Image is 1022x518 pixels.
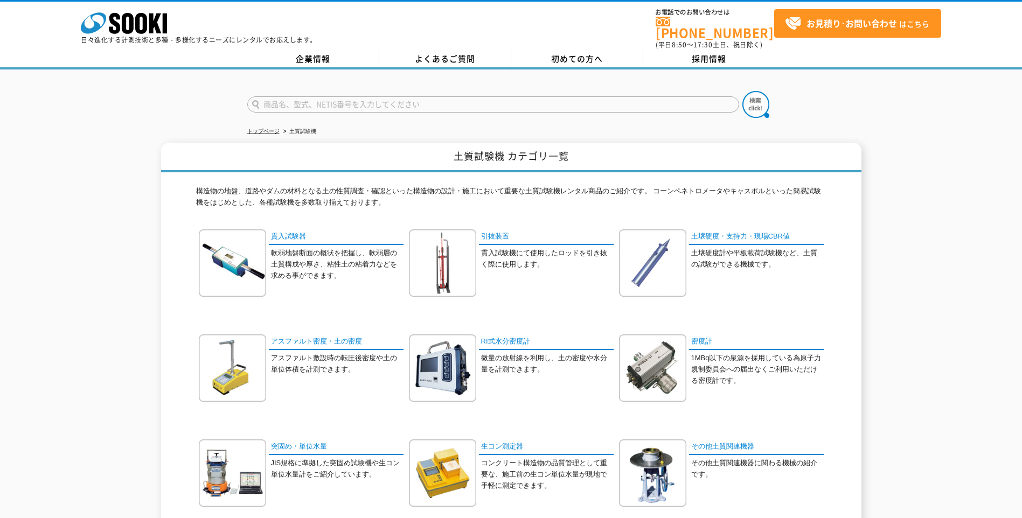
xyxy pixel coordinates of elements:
p: アスファルト敷設時の転圧後密度や土の単位体積を計測できます。 [271,353,404,375]
p: JIS規格に準拠した突固め試験機や生コン単位水量計をご紹介しています。 [271,458,404,480]
img: RI式水分密度計 [409,334,476,402]
span: お電話でのお問い合わせは [656,9,774,16]
p: コンクリート構造物の品質管理として重要な、施工前の生コン単位水量が現地で手軽に測定できます。 [481,458,614,491]
li: 土質試験機 [281,126,316,137]
img: アスファルト密度・土の密度 [199,334,266,402]
img: 引抜装置 [409,229,476,297]
span: はこちら [785,16,929,32]
a: 初めての方へ [511,51,643,67]
img: 生コン測定器 [409,439,476,507]
p: 1MBq以下の泉源を採用している為原子力規制委員会への届出なくご利用いただける密度計です。 [691,353,824,386]
a: 密度計 [689,334,824,350]
a: RI式水分密度計 [479,334,614,350]
h1: 土質試験機 カテゴリ一覧 [161,143,861,172]
img: その他土質関連機器 [619,439,686,507]
img: 貫入試験器 [199,229,266,297]
a: よくあるご質問 [379,51,511,67]
a: 企業情報 [247,51,379,67]
p: 軟弱地盤断面の概状を把握し、軟弱層の土質構成や厚さ、粘性土の粘着力などを求める事ができます。 [271,248,404,281]
p: 土壌硬度計や平板載荷試験機など、土質の試験ができる機械です。 [691,248,824,270]
p: 微量の放射線を利用し、土の密度や水分量を計測できます。 [481,353,614,375]
span: 8:50 [672,40,687,50]
a: [PHONE_NUMBER] [656,17,774,39]
a: 貫入試験器 [269,229,404,245]
img: btn_search.png [742,91,769,118]
span: (平日 ～ 土日、祝日除く) [656,40,762,50]
p: 日々進化する計測技術と多種・多様化するニーズにレンタルでお応えします。 [81,37,317,43]
p: その他土質関連機器に関わる機械の紹介です。 [691,458,824,480]
a: 引抜装置 [479,229,614,245]
a: その他土質関連機器 [689,439,824,455]
a: 突固め・単位水量 [269,439,404,455]
strong: お見積り･お問い合わせ [807,17,897,30]
span: 初めての方へ [551,53,603,65]
img: 密度計 [619,334,686,402]
a: お見積り･お問い合わせはこちら [774,9,941,38]
a: 土壌硬度・支持力・現場CBR値 [689,229,824,245]
img: 土壌硬度・支持力・現場CBR値 [619,229,686,297]
a: 採用情報 [643,51,775,67]
a: アスファルト密度・土の密度 [269,334,404,350]
p: 構造物の地盤、道路やダムの材料となる土の性質調査・確認といった構造物の設計・施工において重要な土質試験機レンタル商品のご紹介です。 コーンペネトロメータやキャスポルといった簡易試験機をはじめとし... [196,186,826,214]
input: 商品名、型式、NETIS番号を入力してください [247,96,739,113]
span: 17:30 [693,40,713,50]
a: トップページ [247,128,280,134]
p: 貫入試験機にて使用したロッドを引き抜く際に使用します。 [481,248,614,270]
a: 生コン測定器 [479,439,614,455]
img: 突固め・単位水量 [199,439,266,507]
